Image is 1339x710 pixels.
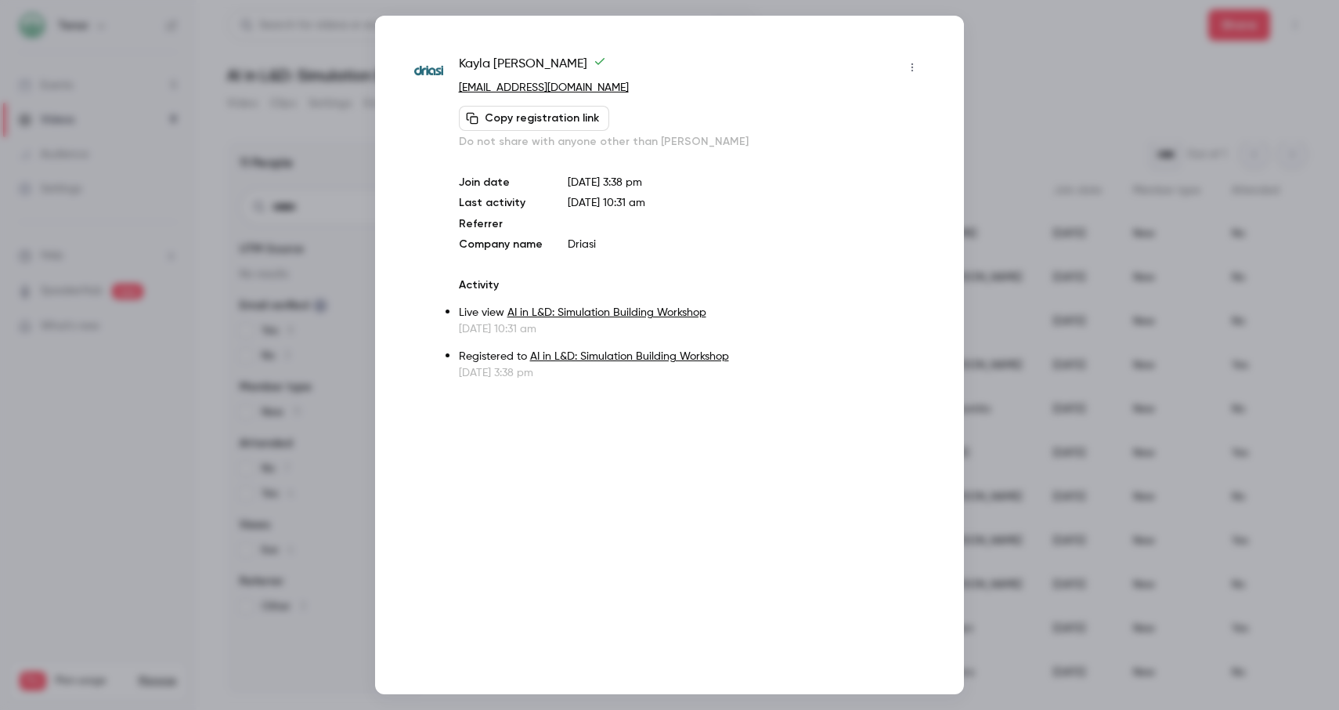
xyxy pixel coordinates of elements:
p: [DATE] 3:38 pm [568,175,925,190]
p: Company name [459,237,543,252]
p: Last activity [459,195,543,212]
p: Live view [459,305,925,321]
a: AI in L&D: Simulation Building Workshop [507,307,706,318]
a: AI in L&D: Simulation Building Workshop [530,351,729,362]
p: Referrer [459,216,543,232]
p: Do not share with anyone other than [PERSON_NAME] [459,134,925,150]
p: Registered to [459,349,925,365]
a: [EMAIL_ADDRESS][DOMAIN_NAME] [459,82,629,93]
span: Kayla [PERSON_NAME] [459,55,606,80]
p: Activity [459,277,925,293]
img: driasi.com [414,56,443,85]
span: [DATE] 10:31 am [568,197,645,208]
p: [DATE] 10:31 am [459,321,925,337]
p: Join date [459,175,543,190]
p: [DATE] 3:38 pm [459,365,925,381]
p: Driasi [568,237,925,252]
button: Copy registration link [459,106,609,131]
